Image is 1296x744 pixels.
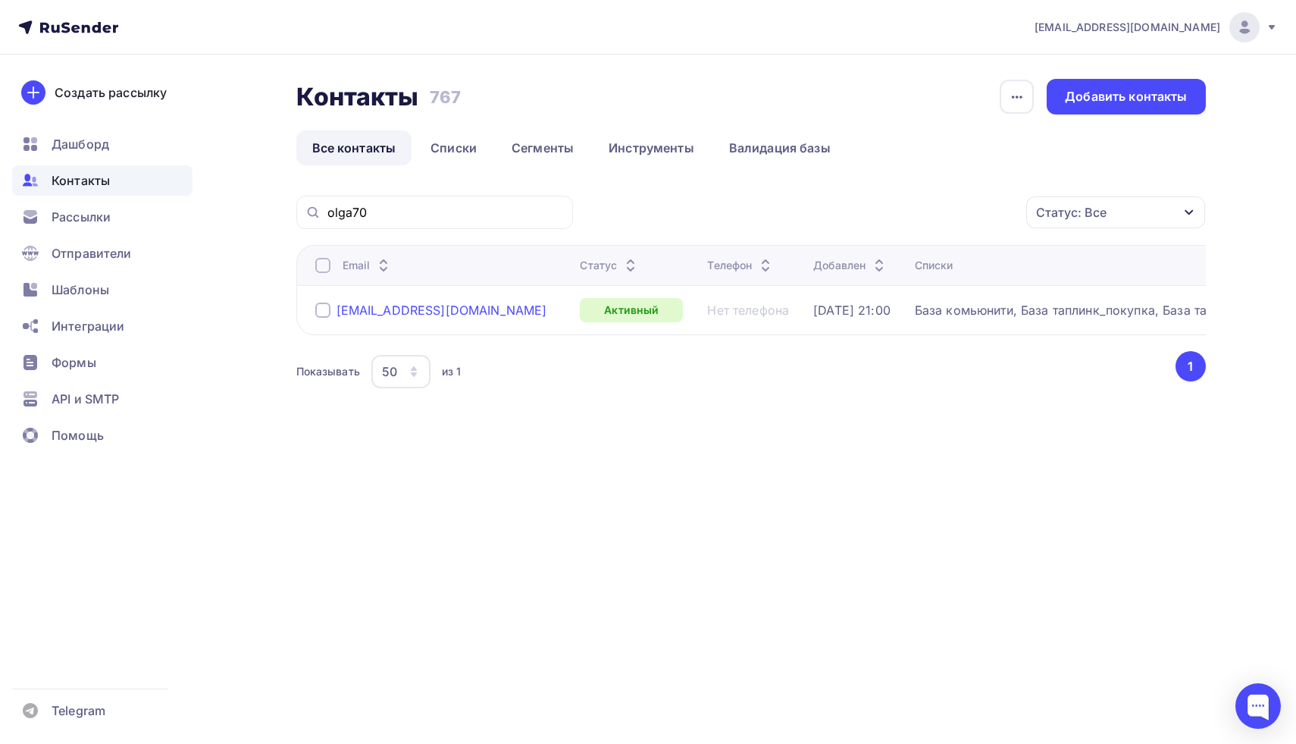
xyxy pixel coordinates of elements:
h2: Контакты [296,82,419,112]
span: Интеграции [52,317,124,335]
a: Сегменты [496,130,590,165]
span: Telegram [52,702,105,720]
div: Создать рассылку [55,83,167,102]
input: Поиск [327,204,564,221]
div: Добавлен [813,258,888,273]
a: Активный [580,298,683,322]
h3: 767 [430,86,461,108]
a: [EMAIL_ADDRESS][DOMAIN_NAME] [1035,12,1278,42]
div: Показывать [296,364,360,379]
a: Инструменты [593,130,710,165]
span: Дашборд [52,135,109,153]
ul: Pagination [1172,351,1206,381]
div: Статус [580,258,640,273]
button: Go to page 1 [1175,351,1206,381]
a: Все контакты [296,130,412,165]
div: Добавить контакты [1065,88,1187,105]
a: Дашборд [12,129,193,159]
span: [EMAIL_ADDRESS][DOMAIN_NAME] [1035,20,1220,35]
a: Рассылки [12,202,193,232]
div: Email [343,258,393,273]
div: Статус: Все [1036,203,1107,221]
span: Шаблоны [52,281,109,299]
a: [EMAIL_ADDRESS][DOMAIN_NAME] [337,303,547,318]
button: Статус: Все [1025,196,1206,229]
span: Рассылки [52,208,111,226]
a: Формы [12,347,193,378]
a: Отправители [12,238,193,268]
span: Формы [52,353,96,372]
a: База комьюнити, База таплинк_покупка, База таплинк_обновленная 03.25, база покупателей таплинк об... [915,303,1294,318]
span: API и SMTP [52,390,119,408]
div: Списки [915,258,953,273]
div: 50 [382,363,397,381]
a: Списки [415,130,493,165]
div: Телефон [707,258,775,273]
a: Валидация базы [713,130,847,165]
a: Нет телефона [707,303,789,318]
a: [DATE] 21:00 [813,303,891,318]
span: Помощь [52,426,104,444]
a: Контакты [12,165,193,196]
a: Шаблоны [12,275,193,305]
span: Отправители [52,244,132,262]
div: из 1 [442,364,462,379]
span: Контакты [52,171,110,190]
button: 50 [371,354,431,389]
